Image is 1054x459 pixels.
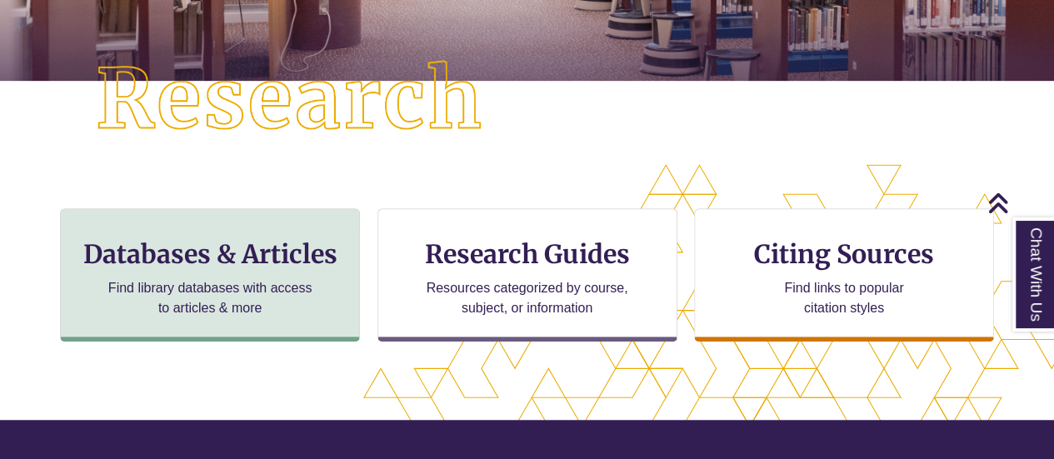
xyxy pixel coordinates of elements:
[74,238,346,270] h3: Databases & Articles
[60,208,360,342] a: Databases & Articles Find library databases with access to articles & more
[418,278,636,318] p: Resources categorized by course, subject, or information
[52,17,527,182] img: Research
[392,238,663,270] h3: Research Guides
[742,238,946,270] h3: Citing Sources
[102,278,319,318] p: Find library databases with access to articles & more
[694,208,994,342] a: Citing Sources Find links to popular citation styles
[987,192,1050,214] a: Back to Top
[762,278,925,318] p: Find links to popular citation styles
[377,208,677,342] a: Research Guides Resources categorized by course, subject, or information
